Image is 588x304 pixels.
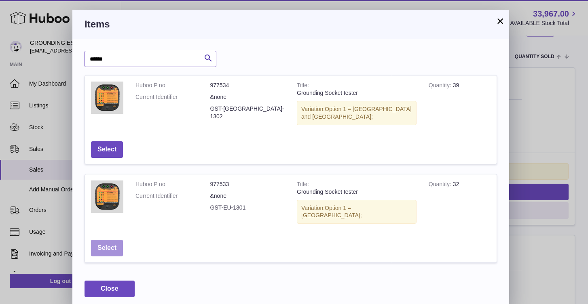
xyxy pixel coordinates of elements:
[101,285,118,292] span: Close
[210,105,285,120] dd: GST-[GEOGRAPHIC_DATA]-1302
[210,93,285,101] dd: &none
[297,101,417,125] div: Variation:
[135,93,210,101] dt: Current Identifier
[301,106,412,120] span: Option 1 = [GEOGRAPHIC_DATA] and [GEOGRAPHIC_DATA];
[210,192,285,200] dd: &none
[91,82,123,114] img: Grounding Socket tester
[91,180,123,213] img: Grounding Socket tester
[210,180,285,188] dd: 977533
[135,82,210,89] dt: Huboo P no
[301,205,362,219] span: Option 1 = [GEOGRAPHIC_DATA];
[423,174,497,234] td: 32
[210,82,285,89] dd: 977534
[423,75,497,135] td: 39
[495,16,505,26] button: ×
[297,89,417,97] div: Grounding Socket tester
[135,192,210,200] dt: Current Identifier
[297,200,417,224] div: Variation:
[85,281,135,297] button: Close
[135,180,210,188] dt: Huboo P no
[91,240,123,256] button: Select
[429,181,453,189] strong: Quantity
[297,82,309,90] strong: Title
[210,204,285,212] dd: GST-EU-1301
[297,181,309,189] strong: Title
[297,188,417,196] div: Grounding Socket tester
[85,18,497,31] h3: Items
[91,141,123,158] button: Select
[429,82,453,90] strong: Quantity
